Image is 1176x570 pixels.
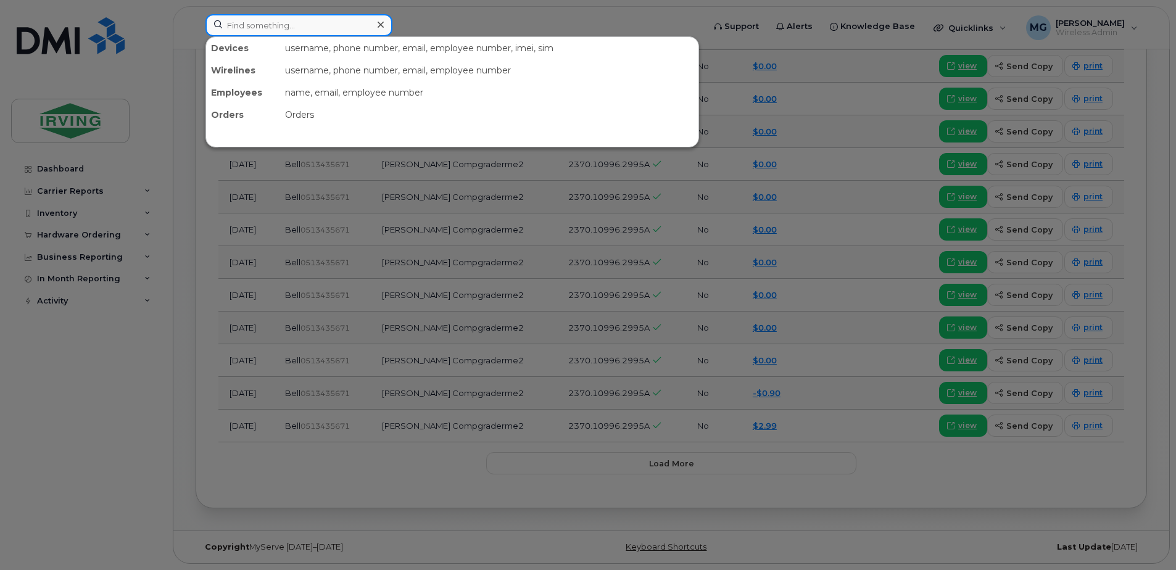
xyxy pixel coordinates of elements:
div: Devices [206,37,280,59]
div: Orders [280,104,698,126]
div: username, phone number, email, employee number, imei, sim [280,37,698,59]
div: name, email, employee number [280,81,698,104]
div: Wirelines [206,59,280,81]
input: Find something... [205,14,392,36]
div: username, phone number, email, employee number [280,59,698,81]
div: Employees [206,81,280,104]
div: Orders [206,104,280,126]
